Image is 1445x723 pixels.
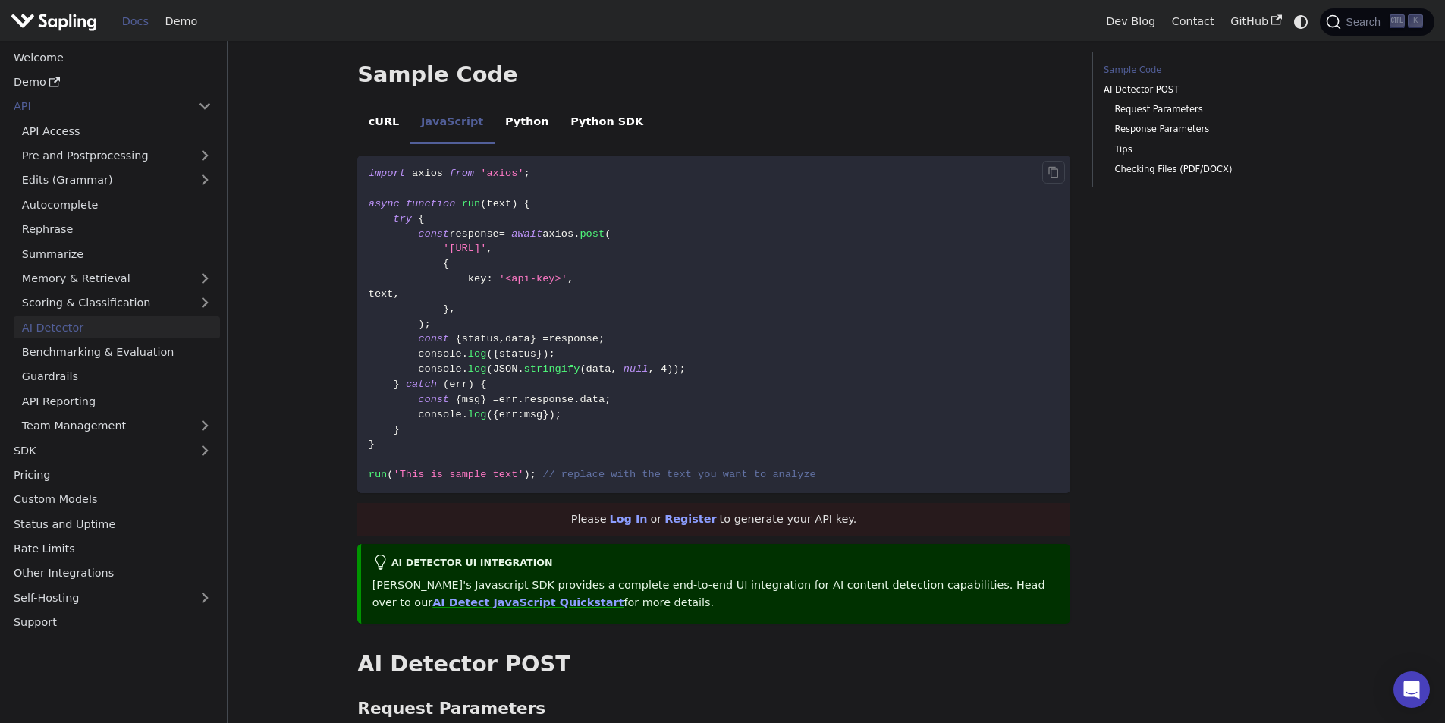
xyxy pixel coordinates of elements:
[369,439,375,450] span: }
[524,394,574,405] span: response
[406,198,456,209] span: function
[605,394,611,405] span: ;
[393,469,523,480] span: 'This is sample text'
[14,390,220,412] a: API Reporting
[14,243,220,265] a: Summarize
[462,333,499,344] span: status
[517,363,523,375] span: .
[1320,8,1434,36] button: Search (Ctrl+K)
[1408,14,1423,28] kbd: K
[524,409,543,420] span: msg
[664,513,716,525] a: Register
[542,333,548,344] span: =
[480,198,486,209] span: (
[432,596,624,608] a: AI Detect JavaScript Quickstart
[542,348,548,360] span: )
[1114,143,1304,157] a: Tips
[449,168,474,179] span: from
[1104,83,1309,97] a: AI Detector POST
[424,319,430,330] span: ;
[462,394,481,405] span: msg
[486,243,492,254] span: ,
[357,503,1070,536] div: Please or to generate your API key.
[542,409,548,420] span: }
[1393,671,1430,708] div: Open Intercom Messenger
[14,193,220,215] a: Autocomplete
[443,303,449,315] span: }
[357,699,1070,719] h3: Request Parameters
[524,363,580,375] span: stringify
[580,363,586,375] span: (
[14,292,220,314] a: Scoring & Classification
[480,394,486,405] span: }
[480,168,523,179] span: 'axios'
[511,228,542,240] span: await
[443,379,449,390] span: (
[5,586,220,608] a: Self-Hosting
[505,333,530,344] span: data
[14,120,220,142] a: API Access
[443,243,486,254] span: '[URL]'
[157,10,206,33] a: Demo
[369,288,394,300] span: text
[493,363,518,375] span: JSON
[5,439,190,461] a: SDK
[393,379,399,390] span: }
[369,469,388,480] span: run
[369,198,400,209] span: async
[499,333,505,344] span: ,
[468,379,474,390] span: )
[567,273,573,284] span: ,
[372,555,1060,573] div: AI Detector UI integration
[5,464,220,486] a: Pricing
[560,102,655,145] li: Python SDK
[462,363,468,375] span: .
[357,102,410,145] li: cURL
[449,379,468,390] span: err
[11,11,97,33] img: Sapling.ai
[357,651,1070,678] h2: AI Detector POST
[511,198,517,209] span: )
[410,102,495,145] li: JavaScript
[624,363,649,375] span: null
[530,333,536,344] span: }
[499,348,536,360] span: status
[393,213,412,225] span: try
[573,394,580,405] span: .
[667,363,673,375] span: )
[14,145,220,167] a: Pre and Postprocessing
[372,577,1060,613] p: [PERSON_NAME]'s Javascript SDK provides a complete end-to-end UI integration for AI content detec...
[455,333,461,344] span: {
[1098,10,1163,33] a: Dev Blog
[418,333,449,344] span: const
[598,333,605,344] span: ;
[14,366,220,388] a: Guardrails
[114,10,157,33] a: Docs
[443,258,449,269] span: {
[5,71,220,93] a: Demo
[387,469,393,480] span: (
[524,168,530,179] span: ;
[418,228,449,240] span: const
[610,513,648,525] a: Log In
[14,341,220,363] a: Benchmarking & Evaluation
[480,379,486,390] span: {
[1290,11,1312,33] button: Switch between dark and light mode (currently system mode)
[1114,162,1304,177] a: Checking Files (PDF/DOCX)
[499,409,518,420] span: err
[190,439,220,461] button: Expand sidebar category 'SDK'
[1042,161,1065,184] button: Copy code to clipboard
[555,409,561,420] span: ;
[357,61,1070,89] h2: Sample Code
[468,348,487,360] span: log
[462,348,468,360] span: .
[486,363,492,375] span: (
[418,213,424,225] span: {
[542,228,573,240] span: axios
[486,409,492,420] span: (
[493,394,499,405] span: =
[418,348,461,360] span: console
[412,168,443,179] span: axios
[449,303,455,315] span: ,
[605,228,611,240] span: (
